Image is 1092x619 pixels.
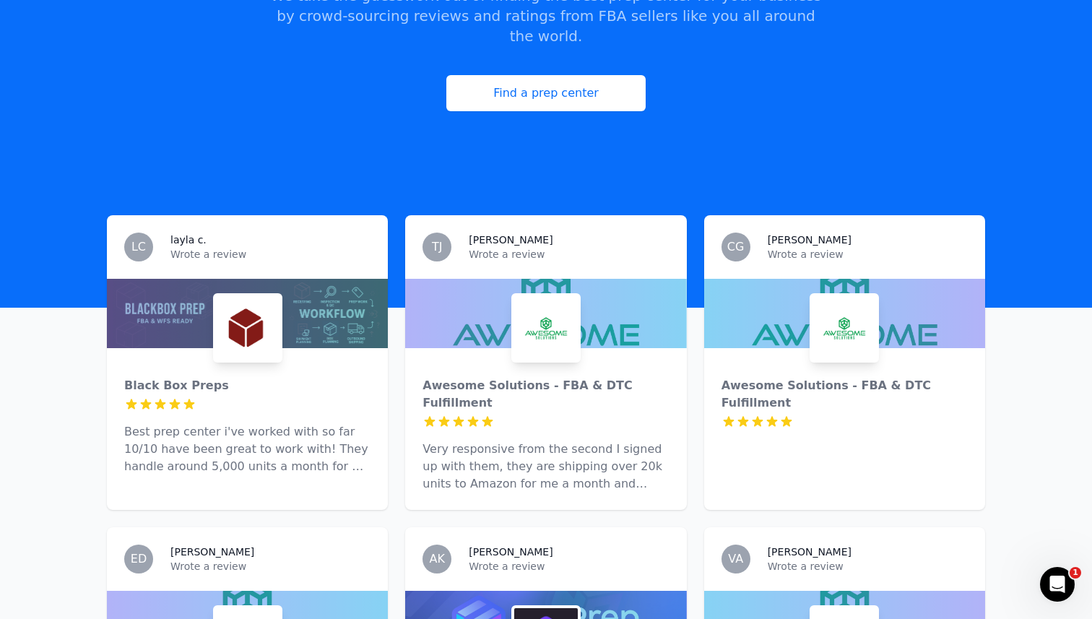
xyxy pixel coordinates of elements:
iframe: Intercom live chat [1040,567,1075,602]
h3: [PERSON_NAME] [768,233,851,247]
span: LC [131,241,146,253]
div: Black Box Preps [124,377,370,394]
a: CG[PERSON_NAME]Wrote a reviewAwesome Solutions - FBA & DTC FulfillmentAwesome Solutions - FBA & D... [704,215,985,510]
p: Very responsive from the second I signed up with them, they are shipping over 20k units to Amazon... [422,441,669,493]
span: AK [430,553,445,565]
h3: [PERSON_NAME] [469,233,552,247]
span: 1 [1070,567,1081,579]
h3: [PERSON_NAME] [768,545,851,559]
div: Awesome Solutions - FBA & DTC Fulfillment [721,377,968,412]
span: VA [728,553,743,565]
p: Best prep center i've worked with so far 10/10 have been great to work with! They handle around 5... [124,423,370,475]
a: TJ[PERSON_NAME]Wrote a reviewAwesome Solutions - FBA & DTC FulfillmentAwesome Solutions - FBA & D... [405,215,686,510]
a: Find a prep center [446,75,646,111]
span: TJ [432,241,443,253]
span: CG [727,241,745,253]
p: Wrote a review [469,559,669,573]
p: Wrote a review [170,559,370,573]
h3: layla c. [170,233,207,247]
h3: [PERSON_NAME] [170,545,254,559]
p: Wrote a review [768,559,968,573]
img: Awesome Solutions - FBA & DTC Fulfillment [812,296,876,360]
h3: [PERSON_NAME] [469,545,552,559]
span: ED [131,553,147,565]
p: Wrote a review [469,247,669,261]
p: Wrote a review [768,247,968,261]
p: Wrote a review [170,247,370,261]
div: Awesome Solutions - FBA & DTC Fulfillment [422,377,669,412]
img: Black Box Preps [216,296,279,360]
a: LClayla c.Wrote a reviewBlack Box PrepsBlack Box PrepsBest prep center i've worked with so far 10... [107,215,388,510]
img: Awesome Solutions - FBA & DTC Fulfillment [514,296,578,360]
